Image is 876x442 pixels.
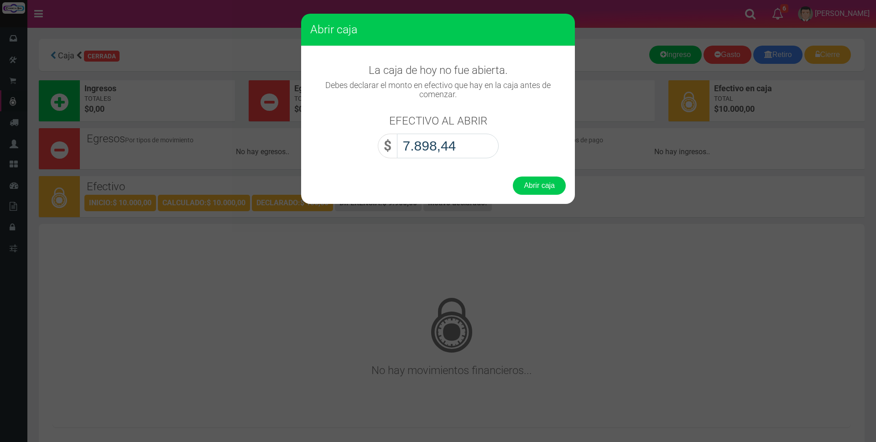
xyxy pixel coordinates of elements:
[513,177,566,195] button: Abrir caja
[310,64,566,76] h3: La caja de hoy no fue abierta.
[384,138,391,154] strong: $
[310,23,566,36] h3: Abrir caja
[310,81,566,99] h4: Debes declarar el monto en efectivo que hay en la caja antes de comenzar.
[389,115,487,127] h3: EFECTIVO AL ABRIR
